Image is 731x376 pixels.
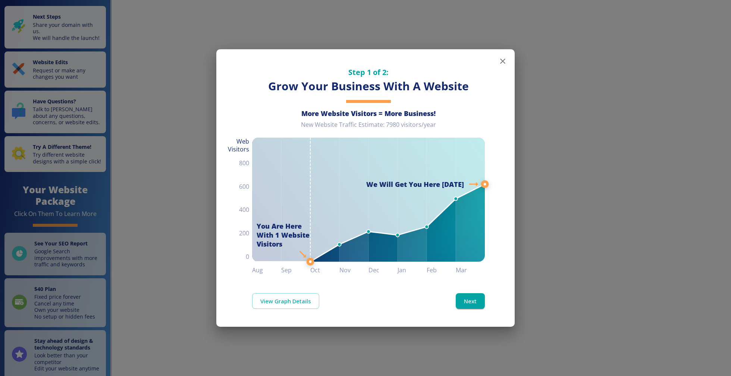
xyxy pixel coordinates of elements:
[398,265,427,275] h6: Jan
[339,265,368,275] h6: Nov
[252,121,485,135] div: New Website Traffic Estimate: 7980 visitors/year
[456,293,485,309] button: Next
[252,109,485,118] h6: More Website Visitors = More Business!
[252,265,281,275] h6: Aug
[252,67,485,77] h5: Step 1 of 2:
[368,265,398,275] h6: Dec
[252,79,485,94] h3: Grow Your Business With A Website
[427,265,456,275] h6: Feb
[310,265,339,275] h6: Oct
[252,293,319,309] a: View Graph Details
[456,265,485,275] h6: Mar
[281,265,310,275] h6: Sep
